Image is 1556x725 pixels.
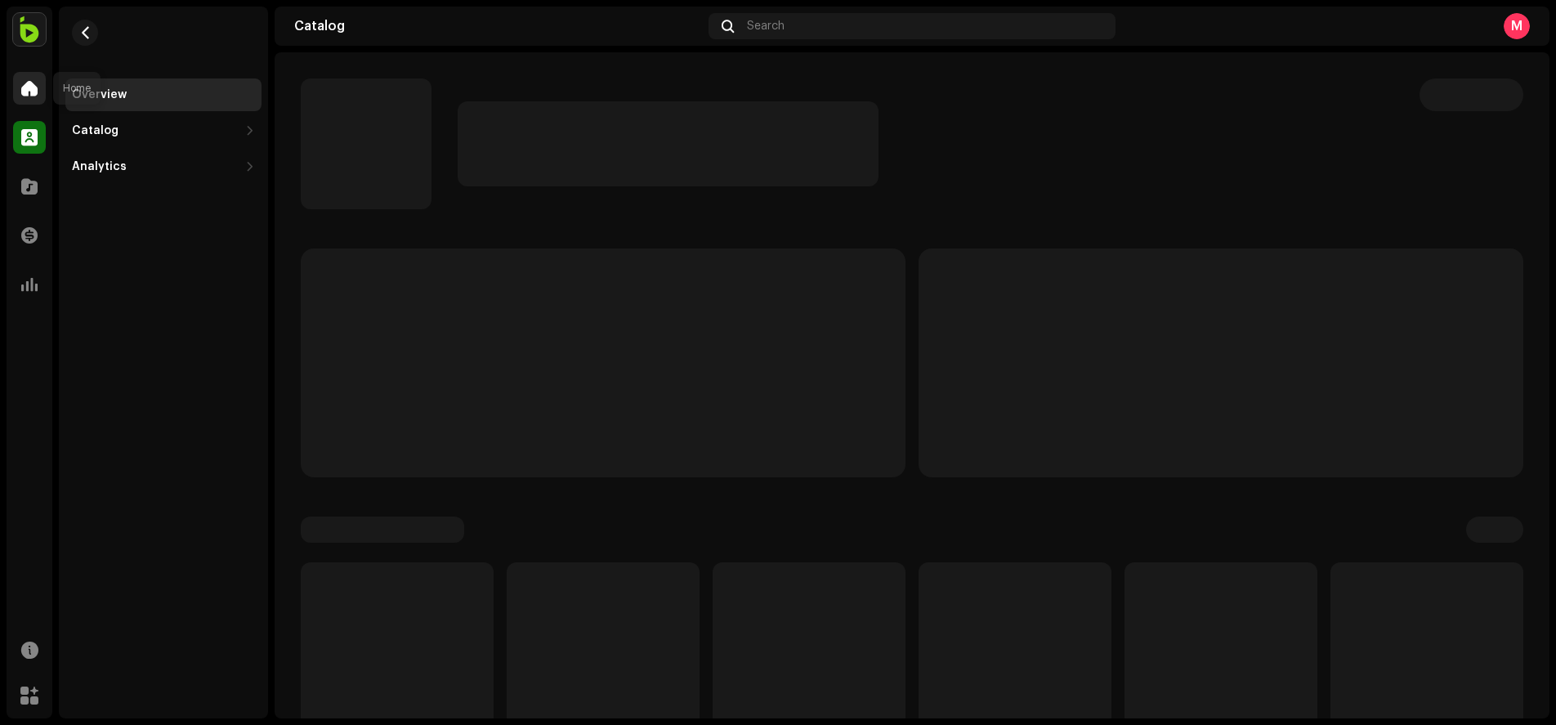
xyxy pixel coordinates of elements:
[72,88,127,101] div: Overview
[72,160,127,173] div: Analytics
[747,20,785,33] span: Search
[72,124,118,137] div: Catalog
[65,150,262,183] re-m-nav-dropdown: Analytics
[1504,13,1530,39] div: M
[13,13,46,46] img: 1101a203-098c-4476-bbd3-7ad6d5604465
[294,20,702,33] div: Catalog
[65,78,262,111] re-m-nav-item: Overview
[65,114,262,147] re-m-nav-dropdown: Catalog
